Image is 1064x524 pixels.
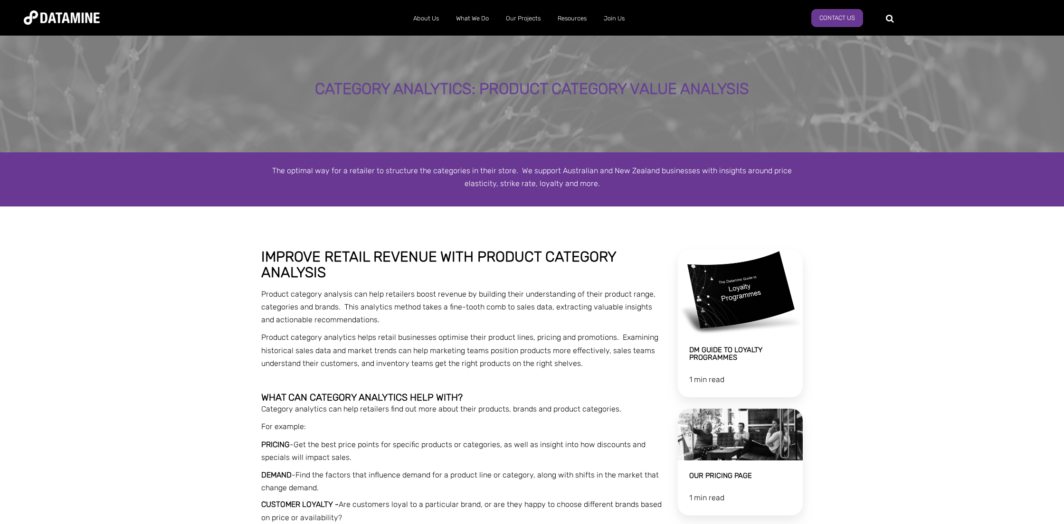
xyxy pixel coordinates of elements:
[261,422,306,431] span: For example:
[261,248,616,281] span: Improve retail revenue with product category analysis
[261,392,463,403] span: What can category analytics help with?
[261,470,292,479] span: DEMAND
[405,6,447,31] a: About Us
[24,10,100,25] img: Datamine
[549,6,595,31] a: Resources
[261,404,621,413] span: Category analytics can help retailers find out more about their products, brands and product cate...
[261,500,339,509] span: CUSTOMER LOYALTY -
[119,81,946,98] div: Category Analytics: Product Category Value Analysis
[261,440,290,449] span: PRICING
[811,9,863,27] a: Contact Us
[497,6,549,31] a: Our Projects
[261,440,294,449] span: -
[447,6,497,31] a: What We Do
[261,290,655,324] span: Product category analysis can help retailers boost revenue by building their understanding of the...
[261,333,658,367] span: Product category analytics helps retail businesses optimise their product lines, pricing and prom...
[261,164,803,190] p: The optimal way for a retailer to structure the categories in their store. We support Australian ...
[261,500,662,522] span: Are customers loyal to a particular brand, or are they happy to choose different brands based on ...
[595,6,633,31] a: Join Us
[261,470,659,492] span: Find the factors that influence demand for a product line or category, along with shifts in the m...
[261,440,646,462] span: Get the best price points for specific products or categories, as well as insight into how discou...
[292,470,295,479] span: -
